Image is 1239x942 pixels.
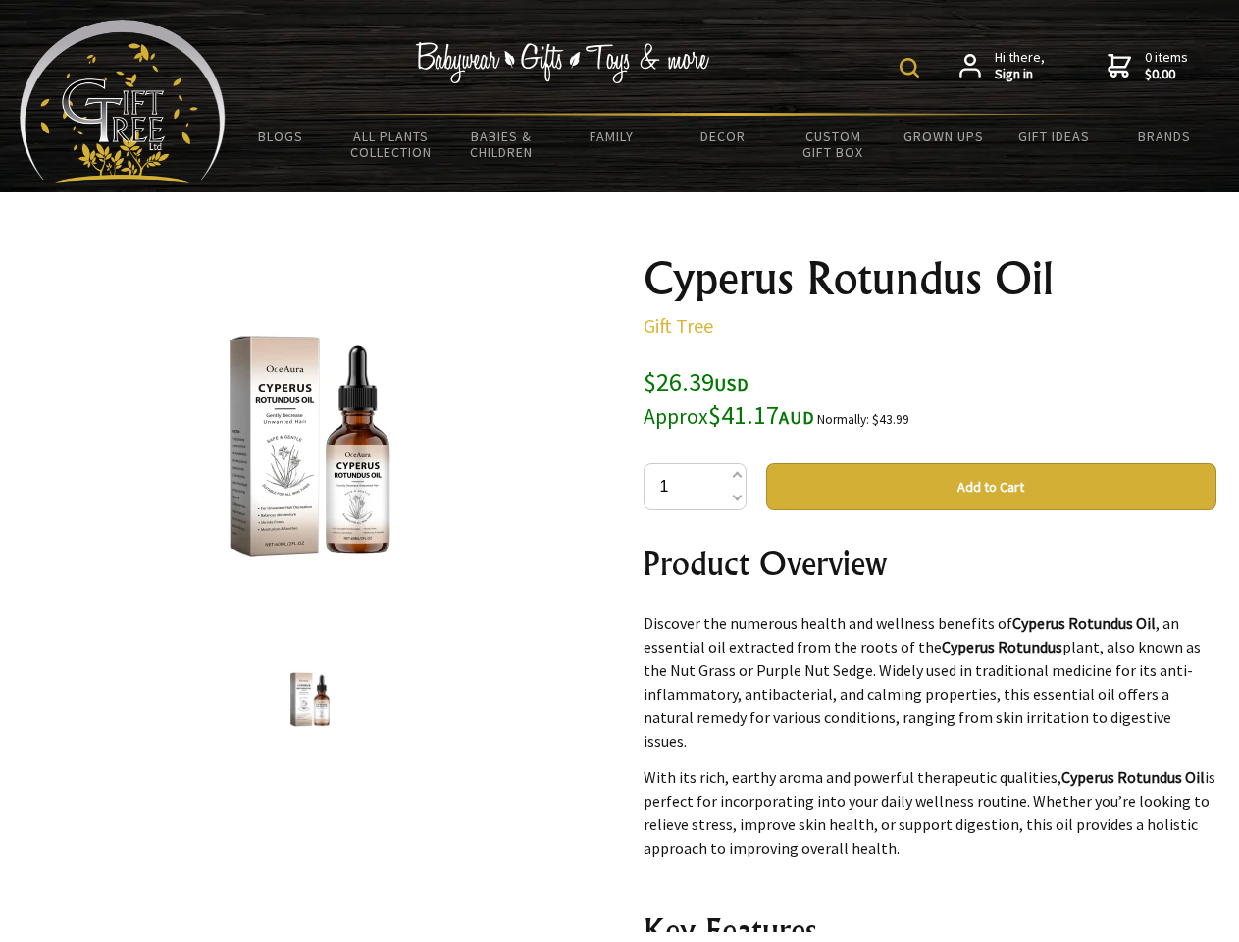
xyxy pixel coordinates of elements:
[900,58,919,78] img: product search
[714,373,749,395] span: USD
[644,540,1216,587] h2: Product Overview
[644,313,713,338] a: Gift Tree
[157,293,463,600] img: Cyperus Rotundus Oil
[20,20,226,183] img: Babyware - Gifts - Toys and more...
[1145,66,1188,83] strong: $0.00
[778,116,889,173] a: Custom Gift Box
[995,49,1045,83] span: Hi there,
[226,116,336,157] a: BLOGS
[995,66,1045,83] strong: Sign in
[644,765,1216,860] p: With its rich, earthy aroma and powerful therapeutic qualities, is perfect for incorporating into...
[817,411,909,428] small: Normally: $43.99
[1110,116,1220,157] a: Brands
[667,116,778,157] a: Decor
[1145,48,1188,83] span: 0 items
[644,365,814,431] span: $26.39 $41.17
[999,116,1110,157] a: Gift Ideas
[557,116,668,157] a: Family
[1108,49,1188,83] a: 0 items$0.00
[779,406,814,429] span: AUD
[336,116,447,173] a: All Plants Collection
[942,637,1062,656] strong: Cyperus Rotundus
[766,463,1216,510] button: Add to Cart
[644,403,708,430] small: Approx
[1061,767,1205,787] strong: Cyperus Rotundus Oil
[273,662,347,737] img: Cyperus Rotundus Oil
[959,49,1045,83] a: Hi there,Sign in
[1012,613,1156,633] strong: Cyperus Rotundus Oil
[888,116,999,157] a: Grown Ups
[446,116,557,173] a: Babies & Children
[644,611,1216,753] p: Discover the numerous health and wellness benefits of , an essential oil extracted from the roots...
[644,255,1216,302] h1: Cyperus Rotundus Oil
[416,42,710,83] img: Babywear - Gifts - Toys & more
